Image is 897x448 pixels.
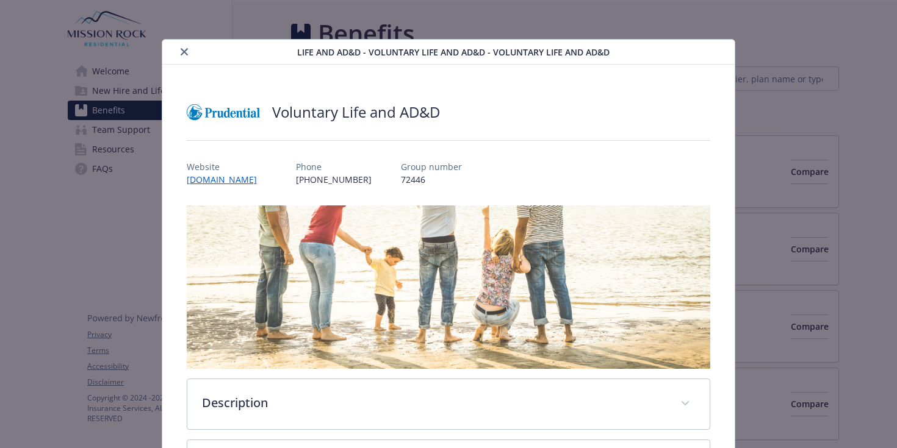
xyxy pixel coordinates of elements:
[296,160,372,173] p: Phone
[272,102,440,123] h2: Voluntary Life and AD&D
[202,394,666,412] p: Description
[401,160,462,173] p: Group number
[187,94,260,130] img: Prudential Insurance Co of America
[187,379,710,429] div: Description
[296,173,372,186] p: [PHONE_NUMBER]
[187,205,711,369] img: banner
[177,44,192,59] button: close
[401,173,462,186] p: 72446
[187,174,267,185] a: [DOMAIN_NAME]
[297,46,610,59] span: Life and AD&D - Voluntary Life and AD&D - Voluntary Life and AD&D
[187,160,267,173] p: Website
